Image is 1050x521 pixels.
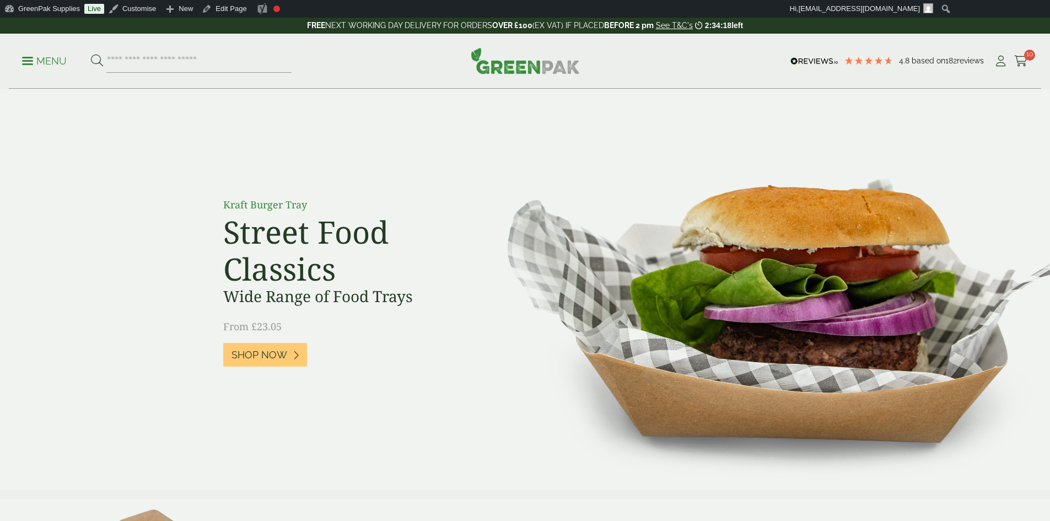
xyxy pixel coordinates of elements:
h2: Street Food Classics [223,213,471,287]
span: 4.8 [899,56,912,65]
img: REVIEWS.io [790,57,838,65]
i: Cart [1014,56,1028,67]
p: Menu [22,55,67,68]
a: Shop Now [223,343,307,367]
div: Focus keyphrase not set [273,6,280,12]
span: 10 [1024,50,1035,61]
a: Live [84,4,104,14]
span: 2:34:18 [705,21,731,30]
a: See T&C's [656,21,693,30]
span: reviews [957,56,984,65]
img: GreenPak Supplies [471,47,580,74]
i: My Account [994,56,1008,67]
span: Based on [912,56,945,65]
p: Kraft Burger Tray [223,197,471,212]
span: Shop Now [231,349,287,361]
img: Street Food Classics [472,89,1050,490]
a: Menu [22,55,67,66]
a: 10 [1014,53,1028,69]
span: left [731,21,743,30]
h3: Wide Range of Food Trays [223,287,471,306]
strong: OVER £100 [492,21,532,30]
strong: BEFORE 2 pm [604,21,654,30]
div: 4.79 Stars [844,56,893,66]
span: From £23.05 [223,320,282,333]
strong: FREE [307,21,325,30]
span: 182 [945,56,957,65]
span: [EMAIL_ADDRESS][DOMAIN_NAME] [799,4,920,13]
